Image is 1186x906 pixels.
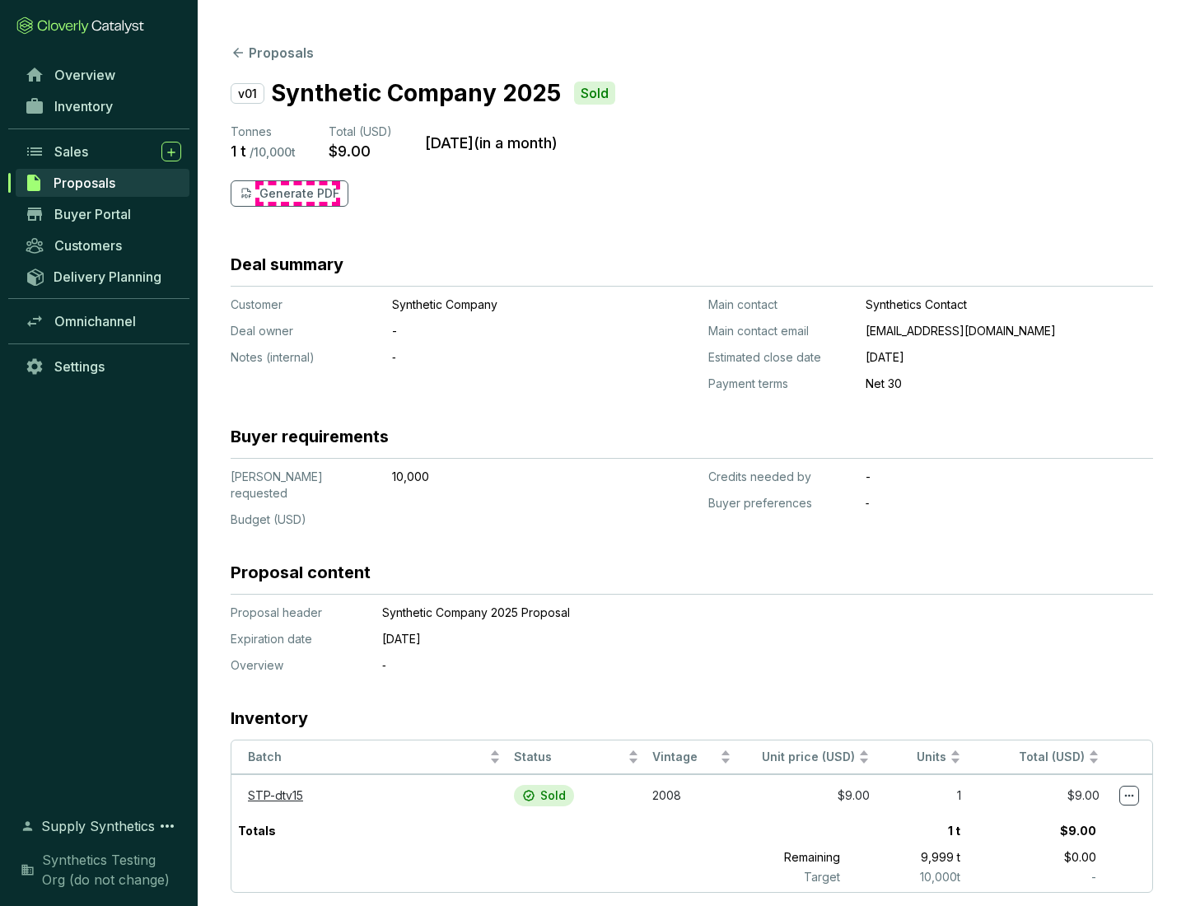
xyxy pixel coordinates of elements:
p: 1 t [231,142,246,161]
span: Total (USD) [329,124,392,138]
button: Proposals [231,43,314,63]
p: Customer [231,297,379,313]
span: Vintage [652,750,717,765]
p: 1 t [846,816,967,846]
span: Delivery Planning [54,269,161,285]
p: Sold [581,85,609,102]
p: Synthetic Company [392,297,614,313]
p: - [866,469,1153,485]
p: Overview [231,657,362,674]
th: Vintage [646,740,738,774]
p: Synthetics Contact [866,297,1153,313]
p: Credits needed by [708,469,852,485]
a: Omnichannel [16,307,189,335]
span: Units [883,750,947,765]
p: Synthetic Company 2025 [271,76,561,110]
span: Overview [54,67,115,83]
p: / 10,000 t [250,145,296,160]
span: Sales [54,143,88,160]
a: Settings [16,353,189,381]
p: Main contact email [708,323,852,339]
p: Totals [231,816,282,846]
p: - [967,869,1103,885]
td: $9.00 [738,774,876,816]
span: Inventory [54,98,113,114]
p: ‐ [392,349,614,366]
p: Proposal header [231,605,362,621]
p: ‐ [382,657,1074,674]
p: Buyer preferences [708,495,852,511]
p: Remaining [711,846,847,869]
p: [DATE] ( in a month ) [425,133,558,152]
p: Target [711,869,847,885]
td: 1 [876,774,969,816]
a: Overview [16,61,189,89]
p: Main contact [708,297,852,313]
span: Supply Synthetics [41,816,155,836]
span: Settings [54,358,105,375]
a: STP-dtv15 [248,788,303,802]
p: - [392,323,614,339]
p: 9,999 t [847,846,968,869]
a: Inventory [16,92,189,120]
span: Total (USD) [1019,750,1085,764]
td: 2008 [646,774,738,816]
p: Payment terms [708,376,852,392]
p: [DATE] [382,631,1074,647]
span: Budget (USD) [231,512,306,526]
h3: Deal summary [231,253,343,276]
p: v01 [231,83,264,104]
p: Notes (internal) [231,349,379,366]
p: Sold [540,788,566,803]
p: Expiration date [231,631,362,647]
p: 10,000 [392,469,614,485]
span: Status [514,750,624,765]
h3: Proposal content [231,561,371,584]
a: Sales [16,138,189,166]
h3: Inventory [231,707,308,730]
p: Synthetic Company 2025 Proposal [382,605,1074,621]
p: Net 30 [866,376,1153,392]
p: [EMAIL_ADDRESS][DOMAIN_NAME] [866,323,1153,339]
a: Customers [16,231,189,259]
th: Batch [231,740,507,774]
span: Synthetics Testing Org (do not change) [42,850,181,890]
button: Generate PDF [231,180,348,207]
p: [DATE] [866,349,1153,366]
span: Customers [54,237,122,254]
p: ‐ [866,495,1153,511]
span: Proposals [54,175,115,191]
h3: Buyer requirements [231,425,389,448]
p: 10,000 t [847,869,968,885]
p: $9.00 [329,142,371,161]
a: Proposals [16,169,189,197]
th: Units [876,740,969,774]
span: Unit price (USD) [762,750,855,764]
p: Generate PDF [259,185,339,202]
span: Buyer Portal [54,206,131,222]
span: Batch [248,750,486,765]
p: $0.00 [967,846,1103,869]
p: Estimated close date [708,349,852,366]
p: [PERSON_NAME] requested [231,469,379,502]
p: $9.00 [967,816,1103,846]
p: Deal owner [231,323,379,339]
th: Status [507,740,646,774]
span: Omnichannel [54,313,136,329]
a: Delivery Planning [16,263,189,290]
td: $9.00 [968,774,1106,816]
p: Tonnes [231,124,296,140]
a: Buyer Portal [16,200,189,228]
